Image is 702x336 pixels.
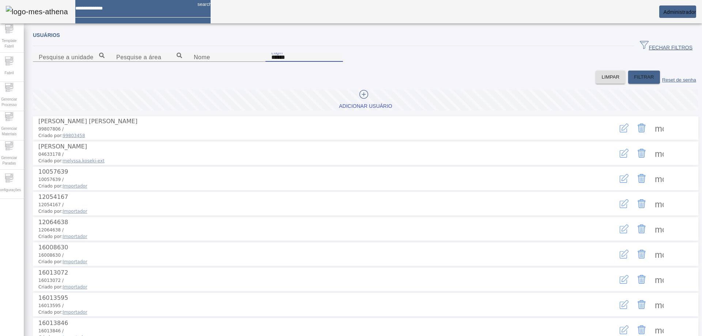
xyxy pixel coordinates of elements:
span: Importador [63,184,87,189]
span: FECHAR FILTROS [640,41,692,52]
button: Mais [650,144,668,162]
span: [PERSON_NAME] [38,143,87,150]
span: Importador [63,259,87,264]
button: Delete [633,271,650,288]
span: 12064638 [38,219,68,226]
span: melyssa.koseki-ext [63,158,105,163]
span: 16013846 [38,320,68,326]
span: Importador [63,284,87,290]
span: 10057639 [38,168,68,175]
button: Delete [633,220,650,238]
button: Reset de senha [660,71,698,84]
button: LIMPAR [596,71,625,84]
div: Adicionar Usuário [339,103,392,110]
button: Mais [650,119,668,137]
span: Criado por: [38,158,587,164]
span: 16008630 / [38,253,64,258]
span: 99803458 [63,133,85,138]
button: Mais [650,296,668,313]
span: 12064638 / [38,227,64,233]
button: Mais [650,195,668,212]
span: Administrador [663,9,696,15]
button: Mais [650,170,668,187]
mat-label: Pesquise a área [116,54,161,60]
span: 16013072 / [38,278,64,283]
label: Reset de senha [662,77,696,83]
span: 10057639 / [38,177,64,182]
mat-label: Pesquise a unidade [39,54,94,60]
input: Number [116,53,182,62]
img: logo-mes-athena [6,6,68,18]
span: 12054167 / [38,202,64,207]
span: [PERSON_NAME] [PERSON_NAME] [38,118,137,125]
span: 16013846 / [38,328,64,333]
span: 16008630 [38,244,68,251]
span: Criado por: [38,309,587,316]
span: 04633178 / [38,152,64,157]
span: 12054167 [38,193,68,200]
span: 16013595 [38,294,68,301]
button: Delete [633,245,650,263]
span: Criado por: [38,284,587,290]
mat-label: Nome [194,54,210,60]
span: Criado por: [38,132,587,139]
button: FECHAR FILTROS [634,39,698,53]
span: Criado por: [38,233,587,240]
button: Delete [633,170,650,187]
span: FILTRAR [634,73,654,81]
span: LIMPAR [601,73,619,81]
span: Importador [63,310,87,315]
span: Criado por: [38,258,587,265]
button: Adicionar Usuário [33,89,698,110]
button: Mais [650,271,668,288]
button: Mais [650,245,668,263]
button: Mais [650,220,668,238]
button: Delete [633,195,650,212]
span: 16013595 / [38,303,64,308]
span: Importador [63,209,87,214]
span: Criado por: [38,183,587,189]
span: Importador [63,234,87,239]
mat-label: Login [271,50,283,55]
button: Delete [633,144,650,162]
input: Number [39,53,105,62]
button: Delete [633,296,650,313]
button: Delete [633,119,650,137]
span: Fabril [2,68,16,78]
span: Criado por: [38,208,587,215]
span: 99807806 / [38,127,64,132]
span: 16013072 [38,269,68,276]
span: Usuários [33,32,60,38]
button: FILTRAR [628,71,660,84]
